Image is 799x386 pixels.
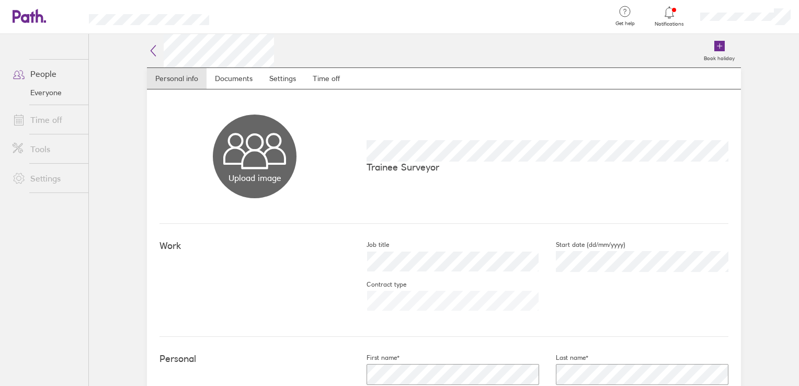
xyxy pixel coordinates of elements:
label: Last name* [539,354,588,362]
a: Settings [261,68,304,89]
a: Documents [207,68,261,89]
label: Book holiday [698,52,741,62]
a: Notifications [653,5,687,27]
a: Everyone [4,84,88,101]
h4: Personal [159,354,350,365]
span: Get help [608,20,642,27]
label: Job title [350,241,389,249]
p: Trainee Surveyor [367,162,728,173]
a: Personal info [147,68,207,89]
label: Start date (dd/mm/yyyy) [539,241,625,249]
a: People [4,63,88,84]
label: First name* [350,354,399,362]
a: Time off [304,68,348,89]
span: Notifications [653,21,687,27]
a: Tools [4,139,88,160]
label: Contract type [350,280,406,289]
a: Book holiday [698,34,741,67]
a: Time off [4,109,88,130]
h4: Work [159,241,350,252]
a: Settings [4,168,88,189]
